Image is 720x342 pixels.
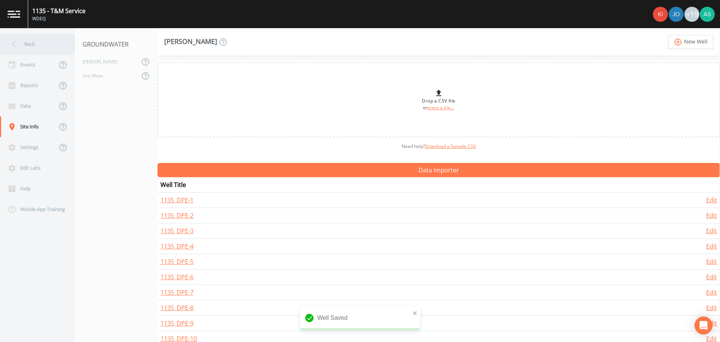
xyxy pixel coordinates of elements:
[160,304,193,312] a: 1135_DPE-8
[706,211,717,220] a: Edit
[160,258,193,266] a: 1135_DPE-5
[300,306,420,330] div: Well Saved
[706,258,717,266] a: Edit
[694,316,712,334] div: Open Intercom Messenger
[427,105,454,110] a: select a file...
[160,242,193,250] a: 1135_DPE-4
[653,7,668,22] img: 90c1b0c37970a682c16f0c9ace18ad6c
[160,211,193,220] a: 1135_DPE-2
[160,319,193,327] a: 1135_DPE-9
[684,7,699,22] div: +19
[674,38,682,46] i: add_circle_outline
[425,143,476,149] a: Download a Sample CSV
[706,304,717,312] a: Edit
[706,196,717,204] a: Edit
[160,196,193,204] a: 1135_DPE-1
[7,11,20,18] img: logo
[32,6,85,15] div: 1135 - T&M Service
[164,38,228,47] div: [PERSON_NAME]
[32,15,85,22] div: WDEQ
[668,7,684,22] div: Josh Watzak
[706,227,717,235] a: Edit
[652,7,668,22] div: Kira Cunniff
[160,288,193,297] a: 1135_DPE-7
[706,288,717,297] a: Edit
[157,163,720,177] button: Data Importer
[75,34,157,55] div: GROUNDWATER
[700,7,715,22] img: 360e392d957c10372a2befa2d3a287f3
[160,227,193,235] a: 1135_DPE-3
[160,273,193,281] a: 1135_DPE-6
[669,7,684,22] img: d2de15c11da5451b307a030ac90baa3e
[668,35,713,49] a: add_circle_outlineNew Well
[75,69,139,83] a: Site Maps
[412,308,418,317] button: close
[75,55,139,69] a: [PERSON_NAME]
[422,89,455,111] div: Drop a CSV file
[402,143,476,149] span: Need help?
[423,105,454,110] small: or
[706,273,717,281] a: Edit
[157,177,523,193] th: Well Title
[706,242,717,250] a: Edit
